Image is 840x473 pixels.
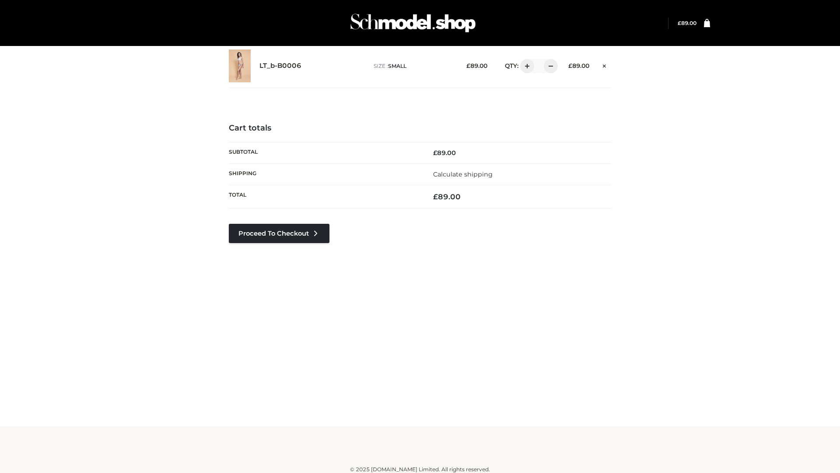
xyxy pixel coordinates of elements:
img: LT_b-B0006 - SMALL [229,49,251,82]
a: Calculate shipping [433,170,493,178]
a: Remove this item [598,59,611,71]
bdi: 89.00 [466,62,487,69]
img: Schmodel Admin 964 [347,6,479,40]
span: £ [568,62,572,69]
a: Proceed to Checkout [229,224,329,243]
span: £ [678,20,681,26]
span: £ [433,192,438,201]
p: size : [374,62,453,70]
a: £89.00 [678,20,696,26]
bdi: 89.00 [433,149,456,157]
h4: Cart totals [229,124,611,133]
span: £ [466,62,470,69]
bdi: 89.00 [568,62,589,69]
bdi: 89.00 [433,192,461,201]
bdi: 89.00 [678,20,696,26]
div: QTY: [496,59,555,73]
th: Shipping [229,163,420,185]
span: SMALL [388,63,406,69]
span: £ [433,149,437,157]
a: LT_b-B0006 [259,62,301,70]
th: Subtotal [229,142,420,163]
th: Total [229,185,420,208]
